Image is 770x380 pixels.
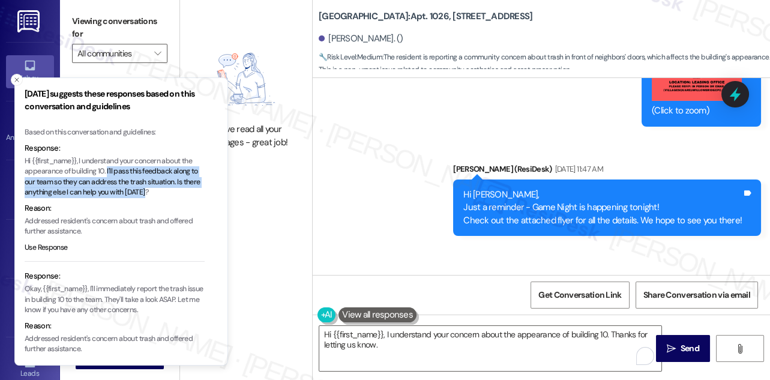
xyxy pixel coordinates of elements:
[25,270,205,282] div: Response:
[656,335,711,362] button: Send
[453,163,761,179] div: [PERSON_NAME] (ResiDesk)
[25,88,205,113] h3: [DATE] suggests these responses based on this conversation and guidelines
[552,163,603,175] div: [DATE] 11:47 AM
[25,142,205,154] div: Response:
[319,326,661,371] textarea: To enrich screen reader interactions, please activate Accessibility in Grammarly extension settings
[25,156,205,198] p: Hi {{first_name}}, I understand your concern about the appearance of building 10. I'll pass this ...
[681,342,699,355] span: Send
[25,216,205,237] p: Addressed resident's concern about trash and offered further assistance.
[25,284,205,316] p: Okay, {{first_name}}, I'll immediately report the trash issue in building 10 to the team. They'll...
[25,320,205,332] div: Reason:
[667,344,676,354] i: 
[25,334,205,355] p: Addressed resident's concern about trash and offered further assistance.
[25,202,205,214] div: Reason:
[538,289,621,301] span: Get Conversation Link
[463,188,742,227] div: Hi [PERSON_NAME], Just a reminder - Game Night is happening tonight! Check out the attached flyer...
[735,344,744,354] i: 
[319,51,770,77] span: : The resident is reporting a community concern about trash in front of neighbors' doors, which a...
[643,289,750,301] span: Share Conversation via email
[636,282,758,309] button: Share Conversation via email
[11,74,23,86] button: Close toast
[431,272,459,297] div: Neutral
[531,282,629,309] button: Get Conversation Link
[652,104,742,117] div: (Click to zoom)
[331,272,724,301] div: [PERSON_NAME]
[25,127,205,138] div: Based on this conversation and guidelines:
[25,243,68,253] button: Use Response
